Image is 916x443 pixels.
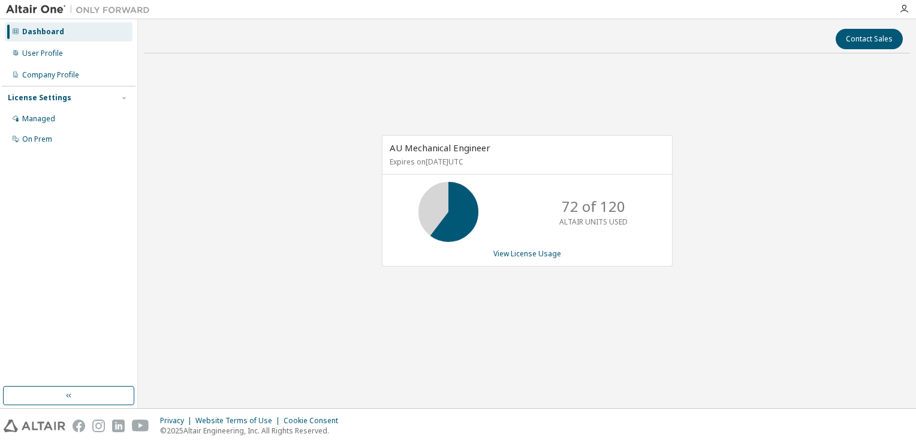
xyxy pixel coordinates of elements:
div: Company Profile [22,70,79,80]
div: Cookie Consent [284,416,345,426]
p: ALTAIR UNITS USED [559,217,628,227]
p: 72 of 120 [562,196,625,217]
p: © 2025 Altair Engineering, Inc. All Rights Reserved. [160,426,345,436]
div: Privacy [160,416,195,426]
img: youtube.svg [132,420,149,432]
span: AU Mechanical Engineer [390,142,490,154]
div: Dashboard [22,27,64,37]
img: instagram.svg [92,420,105,432]
button: Contact Sales [836,29,903,49]
div: On Prem [22,134,52,144]
div: License Settings [8,93,71,103]
div: Website Terms of Use [195,416,284,426]
img: linkedin.svg [112,420,125,432]
p: Expires on [DATE] UTC [390,157,662,167]
div: User Profile [22,49,63,58]
img: Altair One [6,4,156,16]
img: facebook.svg [73,420,85,432]
a: View License Usage [493,249,561,259]
div: Managed [22,114,55,124]
img: altair_logo.svg [4,420,65,432]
